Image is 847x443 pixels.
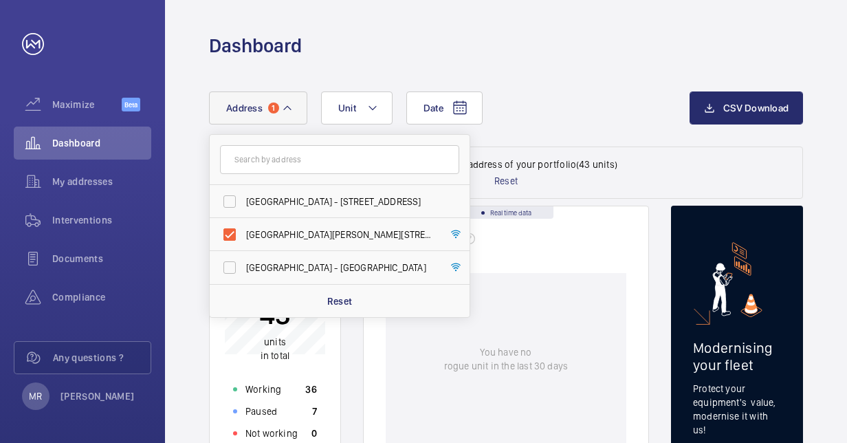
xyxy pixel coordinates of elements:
[246,261,435,274] span: [GEOGRAPHIC_DATA] - [GEOGRAPHIC_DATA]
[245,426,298,440] p: Not working
[122,98,140,111] span: Beta
[423,102,443,114] span: Date
[395,158,617,171] p: Data filtered on 1 address of your portfolio (43 units)
[220,145,459,174] input: Search by address
[52,290,151,304] span: Compliance
[690,91,803,125] button: CSV Download
[52,136,151,150] span: Dashboard
[226,102,263,114] span: Address
[305,382,317,396] p: 36
[268,102,279,114] span: 1
[338,102,356,114] span: Unit
[321,91,393,125] button: Unit
[209,91,307,125] button: Address1
[52,213,151,227] span: Interventions
[246,228,435,241] span: [GEOGRAPHIC_DATA][PERSON_NAME][STREET_ADDRESS]
[459,206,553,219] div: Real time data
[327,294,353,308] p: Reset
[693,339,781,374] h2: Modernising your fleet
[245,382,281,396] p: Working
[245,404,277,418] p: Paused
[312,404,317,418] p: 7
[29,389,42,403] p: MR
[264,336,286,347] span: units
[494,174,518,188] p: Reset
[444,345,568,373] p: You have no rogue unit in the last 30 days
[406,91,483,125] button: Date
[723,102,789,114] span: CSV Download
[311,426,317,440] p: 0
[259,335,291,363] p: in total
[52,98,122,111] span: Maximize
[52,175,151,188] span: My addresses
[209,33,302,58] h1: Dashboard
[60,389,135,403] p: [PERSON_NAME]
[693,382,781,437] p: Protect your equipment's value, modernise it with us!
[53,351,151,365] span: Any questions ?
[246,195,435,208] span: [GEOGRAPHIC_DATA] - [STREET_ADDRESS]
[52,252,151,266] span: Documents
[712,242,762,317] img: marketing-card.svg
